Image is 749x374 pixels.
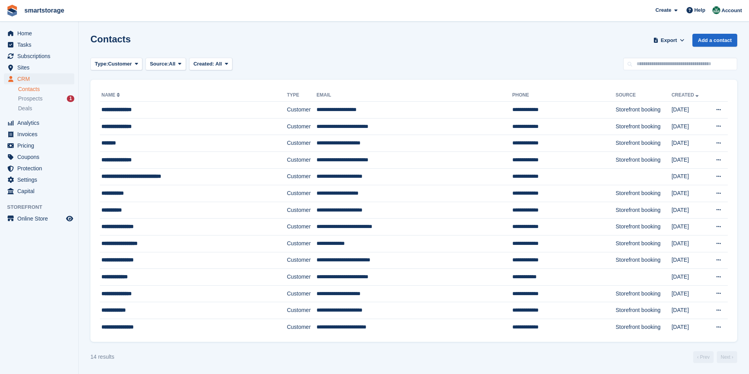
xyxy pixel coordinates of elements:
[4,129,74,140] a: menu
[616,202,672,219] td: Storefront booking
[672,219,707,235] td: [DATE]
[4,39,74,50] a: menu
[672,302,707,319] td: [DATE]
[616,235,672,252] td: Storefront booking
[616,302,672,319] td: Storefront booking
[672,252,707,269] td: [DATE]
[17,151,64,162] span: Coupons
[616,151,672,168] td: Storefront booking
[655,6,671,14] span: Create
[17,140,64,151] span: Pricing
[193,61,214,67] span: Created:
[4,151,74,162] a: menu
[672,92,700,98] a: Created
[4,174,74,185] a: menu
[672,102,707,119] td: [DATE]
[616,118,672,135] td: Storefront booking
[672,168,707,185] td: [DATE]
[4,117,74,128] a: menu
[4,73,74,84] a: menu
[17,174,64,185] span: Settings
[287,219,317,235] td: Customer
[317,89,512,102] th: Email
[287,302,317,319] td: Customer
[17,129,64,140] span: Invoices
[672,185,707,202] td: [DATE]
[17,213,64,224] span: Online Store
[18,104,74,113] a: Deals
[18,86,74,93] a: Contacts
[287,252,317,269] td: Customer
[512,89,616,102] th: Phone
[287,102,317,119] td: Customer
[616,185,672,202] td: Storefront booking
[672,319,707,335] td: [DATE]
[90,353,114,361] div: 14 results
[17,73,64,84] span: CRM
[17,28,64,39] span: Home
[17,62,64,73] span: Sites
[90,34,131,44] h1: Contacts
[672,151,707,168] td: [DATE]
[651,34,686,47] button: Export
[90,58,142,71] button: Type: Customer
[287,89,317,102] th: Type
[287,118,317,135] td: Customer
[6,5,18,16] img: stora-icon-8386f47178a22dfd0bd8f6a31ec36ba5ce8667c1dd55bd0f319d3a0aa187defe.svg
[169,60,176,68] span: All
[17,51,64,62] span: Subscriptions
[694,6,705,14] span: Help
[616,219,672,235] td: Storefront booking
[287,168,317,185] td: Customer
[17,117,64,128] span: Analytics
[145,58,186,71] button: Source: All
[661,36,677,44] span: Export
[189,58,232,71] button: Created: All
[692,351,739,363] nav: Page
[17,39,64,50] span: Tasks
[616,89,672,102] th: Source
[721,7,742,15] span: Account
[287,185,317,202] td: Customer
[287,135,317,152] td: Customer
[18,95,42,102] span: Prospects
[616,252,672,269] td: Storefront booking
[95,60,108,68] span: Type:
[287,235,317,252] td: Customer
[17,163,64,174] span: Protection
[672,269,707,286] td: [DATE]
[65,214,74,223] a: Preview store
[693,351,714,363] a: Previous
[4,140,74,151] a: menu
[4,186,74,197] a: menu
[21,4,67,17] a: smartstorage
[287,202,317,219] td: Customer
[4,163,74,174] a: menu
[18,105,32,112] span: Deals
[18,95,74,103] a: Prospects 1
[616,102,672,119] td: Storefront booking
[287,319,317,335] td: Customer
[717,351,737,363] a: Next
[101,92,121,98] a: Name
[616,285,672,302] td: Storefront booking
[4,62,74,73] a: menu
[672,135,707,152] td: [DATE]
[672,285,707,302] td: [DATE]
[672,118,707,135] td: [DATE]
[4,213,74,224] a: menu
[67,95,74,102] div: 1
[17,186,64,197] span: Capital
[4,51,74,62] a: menu
[287,285,317,302] td: Customer
[7,203,78,211] span: Storefront
[672,235,707,252] td: [DATE]
[616,135,672,152] td: Storefront booking
[108,60,132,68] span: Customer
[287,151,317,168] td: Customer
[287,269,317,286] td: Customer
[672,202,707,219] td: [DATE]
[616,319,672,335] td: Storefront booking
[150,60,169,68] span: Source:
[712,6,720,14] img: Peter Britcliffe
